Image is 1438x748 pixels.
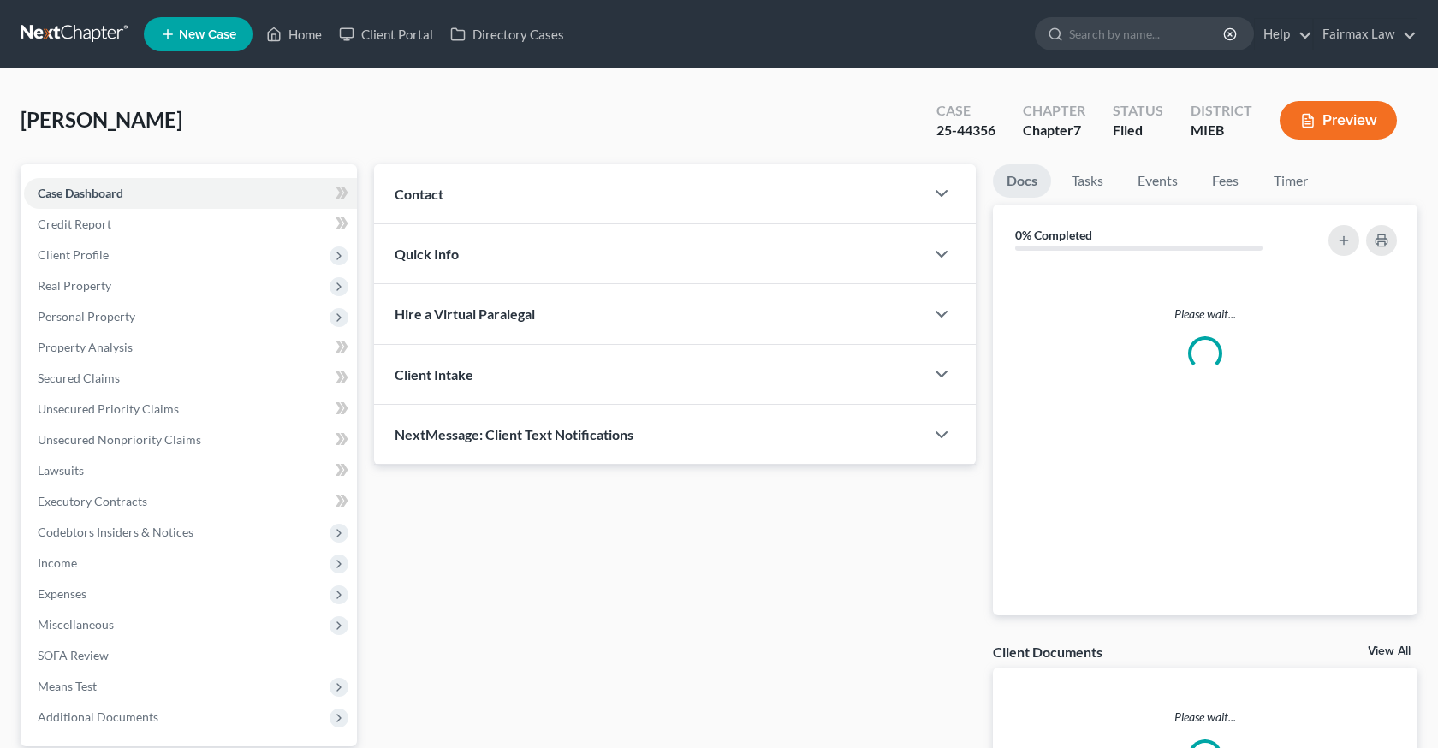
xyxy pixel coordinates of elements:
a: Directory Cases [442,19,573,50]
span: Codebtors Insiders & Notices [38,525,193,539]
span: Contact [395,186,443,202]
div: Chapter [1023,121,1085,140]
a: Tasks [1058,164,1117,198]
span: Means Test [38,679,97,693]
a: SOFA Review [24,640,357,671]
span: Client Profile [38,247,109,262]
div: MIEB [1191,121,1252,140]
span: Hire a Virtual Paralegal [395,306,535,322]
span: Income [38,555,77,570]
span: Miscellaneous [38,617,114,632]
a: Help [1255,19,1312,50]
span: Credit Report [38,217,111,231]
a: Unsecured Nonpriority Claims [24,424,357,455]
a: Fairmax Law [1314,19,1417,50]
span: Personal Property [38,309,135,324]
span: Additional Documents [38,709,158,724]
div: District [1191,101,1252,121]
button: Preview [1280,101,1397,140]
span: Unsecured Priority Claims [38,401,179,416]
a: Lawsuits [24,455,357,486]
a: Executory Contracts [24,486,357,517]
a: View All [1368,645,1411,657]
div: 25-44356 [936,121,995,140]
a: Credit Report [24,209,357,240]
span: Real Property [38,278,111,293]
input: Search by name... [1069,18,1226,50]
span: Expenses [38,586,86,601]
div: Case [936,101,995,121]
a: Secured Claims [24,363,357,394]
a: Home [258,19,330,50]
a: Docs [993,164,1051,198]
a: Timer [1260,164,1322,198]
span: New Case [179,28,236,41]
div: Status [1113,101,1163,121]
p: Please wait... [1007,306,1404,323]
span: Lawsuits [38,463,84,478]
a: Case Dashboard [24,178,357,209]
a: Property Analysis [24,332,357,363]
a: Fees [1198,164,1253,198]
div: Client Documents [993,643,1102,661]
span: Unsecured Nonpriority Claims [38,432,201,447]
span: Client Intake [395,366,473,383]
span: Property Analysis [38,340,133,354]
span: SOFA Review [38,648,109,662]
span: Quick Info [395,246,459,262]
span: 7 [1073,122,1081,138]
span: Secured Claims [38,371,120,385]
div: Chapter [1023,101,1085,121]
p: Please wait... [993,709,1417,726]
a: Client Portal [330,19,442,50]
strong: 0% Completed [1015,228,1092,242]
span: Executory Contracts [38,494,147,508]
span: Case Dashboard [38,186,123,200]
div: Filed [1113,121,1163,140]
span: [PERSON_NAME] [21,107,182,132]
a: Unsecured Priority Claims [24,394,357,424]
span: NextMessage: Client Text Notifications [395,426,633,442]
a: Events [1124,164,1191,198]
